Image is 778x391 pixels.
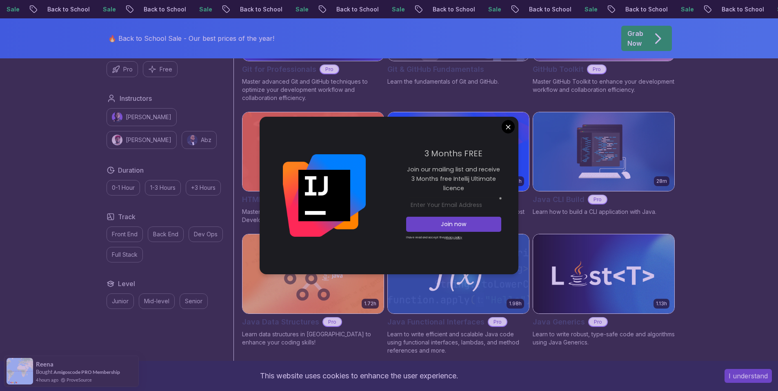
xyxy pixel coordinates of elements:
p: Mid-level [144,297,169,305]
button: Accept cookies [725,369,772,383]
p: Sale [193,5,219,13]
span: Bought [36,369,53,375]
p: Sale [96,5,122,13]
button: instructor img[PERSON_NAME] [107,131,177,149]
p: Back End [153,230,178,238]
button: instructor img[PERSON_NAME] [107,108,177,126]
p: +3 Hours [191,184,216,192]
p: Junior [112,297,129,305]
p: 1-3 Hours [150,184,176,192]
img: provesource social proof notification image [7,358,33,384]
a: Java Functional Interfaces card1.98hJava Functional InterfacesProLearn to write efficient and sca... [387,234,529,355]
p: Back to School [233,5,289,13]
p: Abz [201,136,211,144]
p: Back to School [715,5,771,13]
button: Pro [107,61,138,77]
img: Java Data Structures card [242,234,384,313]
p: Back to School [426,5,482,13]
p: Pro [589,318,607,326]
img: Java CLI Build card [533,112,674,191]
h2: Instructors [120,93,152,103]
h2: Level [118,279,135,289]
p: Front End [112,230,138,238]
p: 1.72h [364,300,376,307]
p: Learn how to build a CLI application with Java. [533,208,675,216]
p: Master advanced Git and GitHub techniques to optimize your development workflow and collaboration... [242,78,384,102]
p: Pro [588,65,606,73]
p: Full Stack [112,251,138,259]
button: Free [143,61,178,77]
img: IntelliJ IDEA Developer Guide card [388,112,529,191]
img: instructor img [187,135,198,145]
button: +3 Hours [186,180,221,195]
button: instructor imgAbz [182,131,217,149]
button: Mid-level [139,293,175,309]
p: Grab Now [627,29,643,48]
p: Dev Ops [194,230,218,238]
button: 1-3 Hours [145,180,181,195]
button: Back End [148,227,184,242]
p: Back to School [137,5,193,13]
img: Java Generics card [533,234,674,313]
a: ProveSource [67,376,92,383]
img: instructor img [112,135,122,145]
a: Java Data Structures card1.72hJava Data StructuresProLearn data structures in [GEOGRAPHIC_DATA] t... [242,234,384,347]
p: Master GitHub Toolkit to enhance your development workflow and collaboration efficiency. [533,78,675,94]
p: Sale [289,5,315,13]
p: 1.98h [509,300,522,307]
p: [PERSON_NAME] [126,136,171,144]
h2: Duration [118,165,144,175]
p: Back to School [619,5,674,13]
h2: Java CLI Build [533,194,585,205]
h2: GitHub Toolkit [533,64,584,75]
p: Learn data structures in [GEOGRAPHIC_DATA] to enhance your coding skills! [242,330,384,347]
button: Full Stack [107,247,143,262]
div: This website uses cookies to enhance the user experience. [6,367,712,385]
p: 0-1 Hour [112,184,135,192]
p: Pro [589,195,607,204]
span: 4 hours ago [36,376,58,383]
p: [PERSON_NAME] [126,113,171,121]
button: Front End [107,227,143,242]
h2: Java Data Structures [242,316,319,328]
button: 0-1 Hour [107,180,140,195]
a: Amigoscode PRO Membership [53,369,120,375]
p: Senior [185,297,202,305]
h2: HTML Essentials [242,194,302,205]
button: Junior [107,293,134,309]
p: 28m [656,178,667,184]
p: 1.13h [656,300,667,307]
h2: Git for Professionals [242,64,316,75]
p: Pro [123,65,133,73]
img: HTML Essentials card [242,112,384,191]
span: Reena [36,361,53,368]
p: Pro [489,318,507,326]
button: Senior [180,293,208,309]
h2: Track [118,212,136,222]
button: Dev Ops [189,227,223,242]
p: Learn to write efficient and scalable Java code using functional interfaces, lambdas, and method ... [387,330,529,355]
p: Back to School [330,5,385,13]
p: Free [160,65,172,73]
p: Pro [320,65,338,73]
p: Back to School [41,5,96,13]
p: Sale [482,5,508,13]
p: Back to School [522,5,578,13]
p: Pro [323,318,341,326]
p: Sale [674,5,700,13]
a: Java Generics card1.13hJava GenericsProLearn to write robust, type-safe code and algorithms using... [533,234,675,347]
a: Java CLI Build card28mJava CLI BuildProLearn how to build a CLI application with Java. [533,112,675,216]
a: IntelliJ IDEA Developer Guide card5.57hIntelliJ IDEA Developer GuideProMaximize IDE efficiency wi... [387,112,529,224]
p: Learn to write robust, type-safe code and algorithms using Java Generics. [533,330,675,347]
p: Sale [578,5,604,13]
p: Master the Fundamentals of HTML for Web Development! [242,208,384,224]
p: Learn the fundamentals of Git and GitHub. [387,78,529,86]
p: 🔥 Back to School Sale - Our best prices of the year! [108,33,274,43]
img: instructor img [112,112,122,122]
a: HTML Essentials card1.84hHTML EssentialsMaster the Fundamentals of HTML for Web Development! [242,112,384,224]
p: Sale [385,5,411,13]
h2: Java Generics [533,316,585,328]
h2: Java Functional Interfaces [387,316,485,328]
h2: Git & GitHub Fundamentals [387,64,484,75]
